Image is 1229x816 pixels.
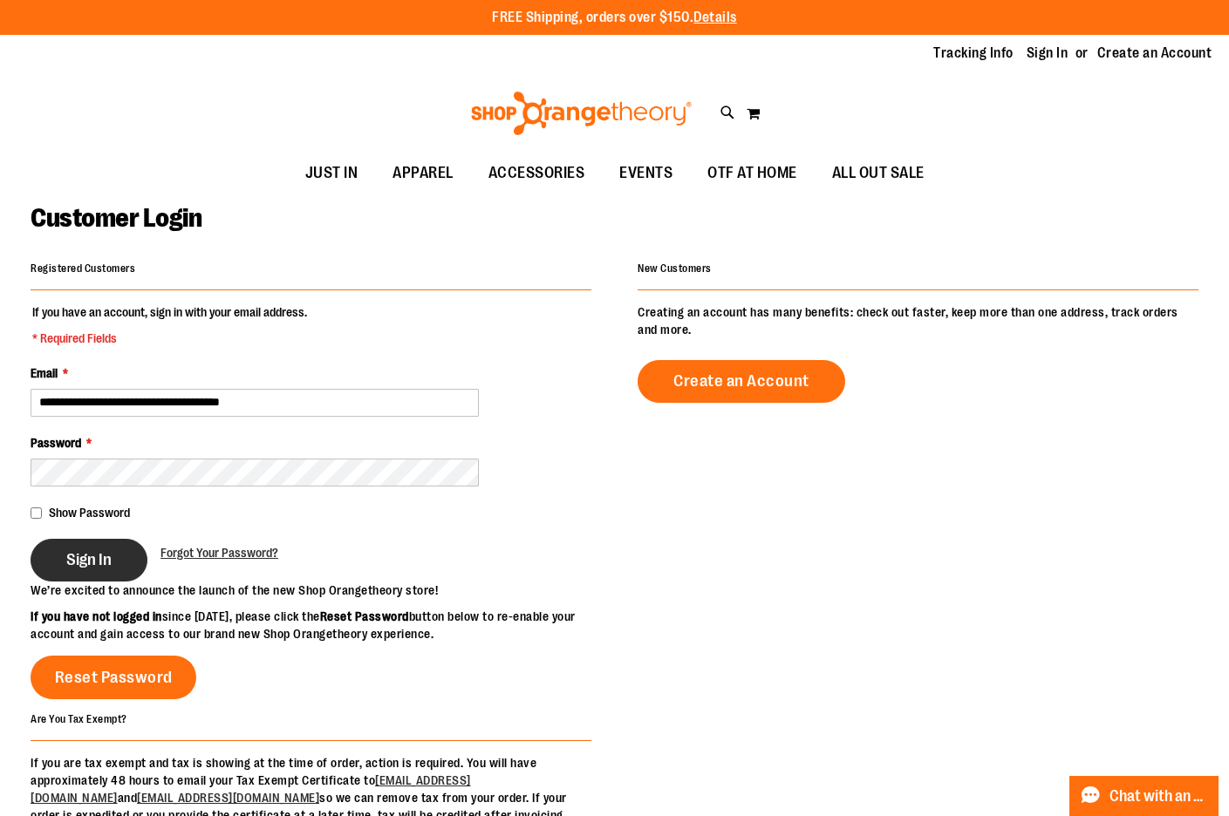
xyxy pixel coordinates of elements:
button: Sign In [31,539,147,581]
span: EVENTS [619,153,673,193]
a: Sign In [1027,44,1069,63]
strong: If you have not logged in [31,609,162,623]
span: Reset Password [55,668,173,687]
span: ACCESSORIES [488,153,585,193]
span: JUST IN [305,153,358,193]
strong: Are You Tax Exempt? [31,712,127,724]
span: Customer Login [31,203,201,233]
span: APPAREL [393,153,454,193]
p: FREE Shipping, orders over $150. [492,8,737,28]
span: OTF AT HOME [707,153,797,193]
p: We’re excited to announce the launch of the new Shop Orangetheory store! [31,581,615,599]
button: Chat with an Expert [1069,776,1219,816]
span: ALL OUT SALE [832,153,925,193]
strong: New Customers [638,262,712,275]
p: since [DATE], please click the button below to re-enable your account and gain access to our bran... [31,608,615,643]
span: Forgot Your Password? [160,546,278,560]
strong: Registered Customers [31,262,135,275]
span: Show Password [49,506,130,520]
a: Reset Password [31,656,196,699]
span: Chat with an Expert [1110,788,1208,805]
img: Shop Orangetheory [468,92,694,135]
span: Sign In [66,550,112,569]
strong: Reset Password [320,609,409,623]
span: * Required Fields [32,330,307,347]
a: Create an Account [638,360,845,403]
a: Forgot Your Password? [160,544,278,561]
a: Details [693,10,737,25]
a: Tracking Info [933,44,1014,63]
span: Email [31,366,58,380]
p: Creating an account has many benefits: check out faster, keep more than one address, track orders... [638,303,1198,338]
a: Create an Account [1097,44,1212,63]
span: Password [31,436,81,450]
a: [EMAIL_ADDRESS][DOMAIN_NAME] [137,791,319,805]
span: Create an Account [673,371,809,391]
legend: If you have an account, sign in with your email address. [31,303,309,347]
